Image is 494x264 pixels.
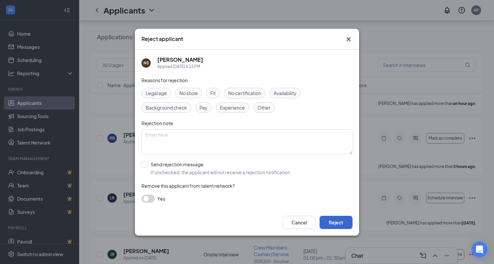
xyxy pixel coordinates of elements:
[141,120,173,126] span: Rejection note
[320,216,353,229] button: Reject
[283,216,316,229] button: Cancel
[345,35,353,43] svg: Cross
[157,195,165,203] span: Yes
[141,77,188,83] span: Reasons for rejection
[472,242,487,257] div: Open Intercom Messenger
[220,104,245,111] span: Experience
[157,56,203,63] h5: [PERSON_NAME]
[210,89,216,97] span: Fit
[200,104,207,111] span: Pay
[146,89,167,97] span: Legal age
[143,60,149,66] div: NS
[228,89,261,97] span: No certification
[274,89,296,97] span: Availability
[179,89,198,97] span: No show
[141,35,183,43] h3: Reject applicant
[141,183,235,189] span: Remove this applicant from talent network?
[258,104,270,111] span: Other
[345,35,353,43] button: Close
[157,63,203,70] div: Applied [DATE] 6:15 PM
[146,104,187,111] span: Background check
